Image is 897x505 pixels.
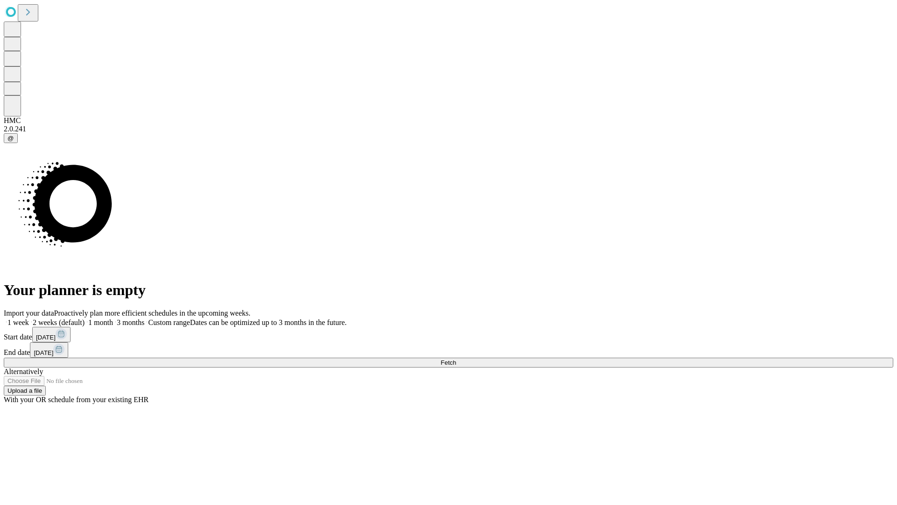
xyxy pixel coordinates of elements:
[4,125,893,133] div: 2.0.241
[36,334,56,341] span: [DATE]
[4,281,893,299] h1: Your planner is empty
[148,318,190,326] span: Custom range
[30,342,68,358] button: [DATE]
[88,318,113,326] span: 1 month
[7,135,14,142] span: @
[4,396,149,404] span: With your OR schedule from your existing EHR
[4,116,893,125] div: HMC
[117,318,144,326] span: 3 months
[33,318,85,326] span: 2 weeks (default)
[4,342,893,358] div: End date
[4,133,18,143] button: @
[32,327,71,342] button: [DATE]
[4,327,893,342] div: Start date
[190,318,347,326] span: Dates can be optimized up to 3 months in the future.
[4,309,54,317] span: Import your data
[7,318,29,326] span: 1 week
[34,349,53,356] span: [DATE]
[54,309,250,317] span: Proactively plan more efficient schedules in the upcoming weeks.
[4,386,46,396] button: Upload a file
[4,368,43,375] span: Alternatively
[4,358,893,368] button: Fetch
[441,359,456,366] span: Fetch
